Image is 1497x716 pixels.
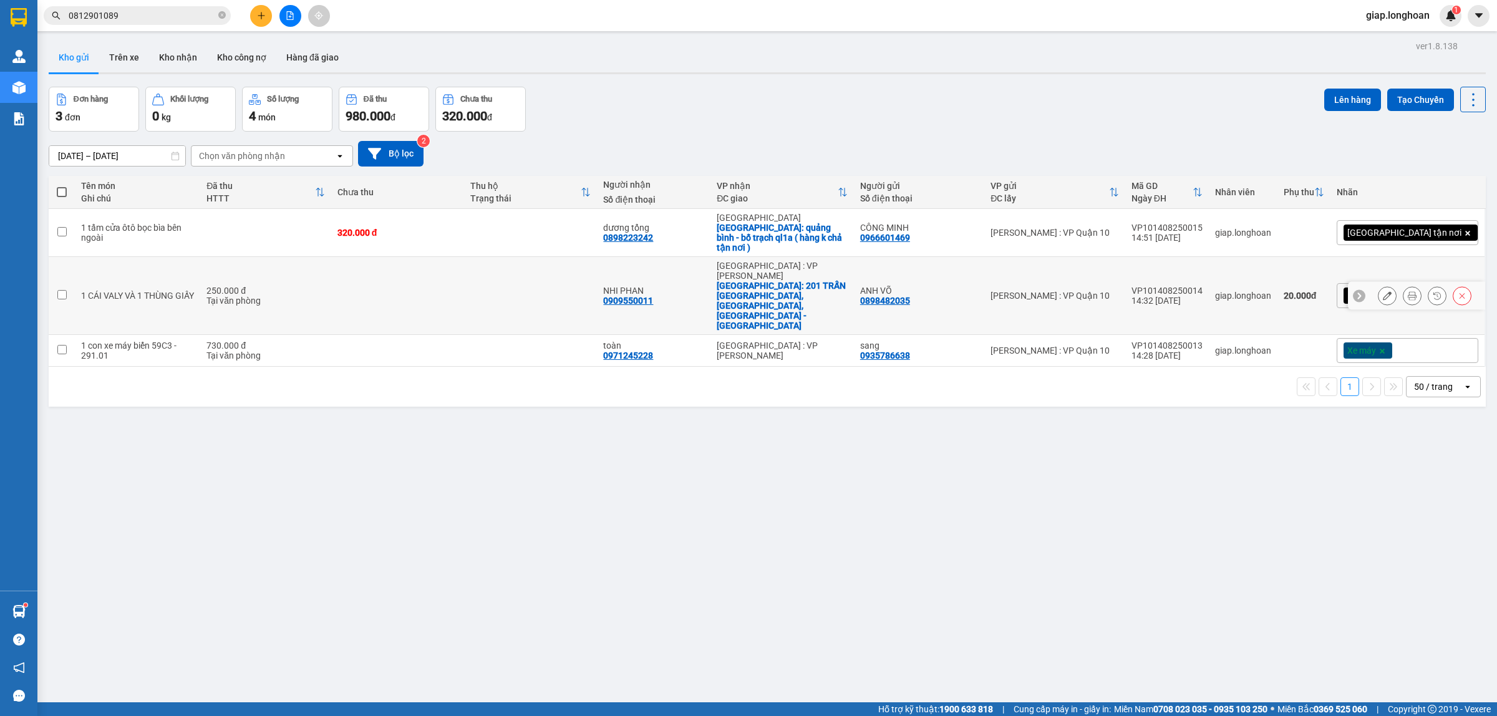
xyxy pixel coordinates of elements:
[860,296,910,306] div: 0898482035
[390,112,395,122] span: đ
[1452,6,1461,14] sup: 1
[152,109,159,123] span: 0
[206,193,314,203] div: HTTT
[603,223,704,233] div: dương tổng
[1463,382,1473,392] svg: open
[1114,702,1267,716] span: Miền Nam
[249,109,256,123] span: 4
[470,193,581,203] div: Trạng thái
[603,286,704,296] div: NHI PHAN
[1314,704,1367,714] strong: 0369 525 060
[267,95,299,104] div: Số lượng
[860,193,978,203] div: Số điện thoại
[1428,705,1436,714] span: copyright
[860,286,978,296] div: ANH VÕ
[878,702,993,716] span: Hỗ trợ kỹ thuật:
[1277,176,1330,209] th: Toggle SortBy
[12,112,26,125] img: solution-icon
[207,42,276,72] button: Kho công nợ
[1215,291,1271,301] div: giap.longhoan
[170,95,208,104] div: Khối lượng
[991,346,1118,356] div: [PERSON_NAME] : VP Quận 10
[487,112,492,122] span: đ
[417,135,430,147] sup: 2
[717,181,838,191] div: VP nhận
[1131,193,1193,203] div: Ngày ĐH
[346,109,390,123] span: 980.000
[13,634,25,646] span: question-circle
[276,42,349,72] button: Hàng đã giao
[603,180,704,190] div: Người nhận
[991,193,1108,203] div: ĐC lấy
[1125,176,1209,209] th: Toggle SortBy
[1131,233,1203,243] div: 14:51 [DATE]
[81,223,194,243] div: 1 tấm cửa ôtô bọc bìa bên ngoài
[335,151,345,161] svg: open
[1277,702,1367,716] span: Miền Bắc
[149,42,207,72] button: Kho nhận
[1131,351,1203,360] div: 14:28 [DATE]
[99,42,149,72] button: Trên xe
[56,109,62,123] span: 3
[52,11,61,20] span: search
[199,150,285,162] div: Chọn văn phòng nhận
[81,193,194,203] div: Ghi chú
[1131,286,1203,296] div: VP101408250014
[717,261,848,281] div: [GEOGRAPHIC_DATA] : VP [PERSON_NAME]
[337,187,458,197] div: Chưa thu
[49,146,185,166] input: Select a date range.
[717,223,848,253] div: Giao: quảng bình - bố trạch ql1a ( hàng k chả tận nơi )
[206,286,324,296] div: 250.000 đ
[11,8,27,27] img: logo-vxr
[464,176,597,209] th: Toggle SortBy
[314,11,323,20] span: aim
[69,9,216,22] input: Tìm tên, số ĐT hoặc mã đơn
[218,11,226,19] span: close-circle
[1445,10,1456,21] img: icon-new-feature
[358,141,424,167] button: Bộ lọc
[1131,296,1203,306] div: 14:32 [DATE]
[81,181,194,191] div: Tên món
[200,176,331,209] th: Toggle SortBy
[308,5,330,27] button: aim
[1347,227,1461,238] span: [GEOGRAPHIC_DATA] tận nơi
[206,296,324,306] div: Tại văn phòng
[603,296,653,306] div: 0909550011
[279,5,301,27] button: file-add
[442,109,487,123] span: 320.000
[1131,341,1203,351] div: VP101408250013
[1337,187,1478,197] div: Nhãn
[717,281,848,331] div: Giao: 201 TRẤN PHÚ - P, PHƯỚC NINH - Q, HẢI CHÂU - ĐÀ NẴNG
[991,291,1118,301] div: [PERSON_NAME] : VP Quận 10
[717,341,848,360] div: [GEOGRAPHIC_DATA] : VP [PERSON_NAME]
[984,176,1125,209] th: Toggle SortBy
[1347,290,1461,301] span: [GEOGRAPHIC_DATA] tận nơi
[860,181,978,191] div: Người gửi
[1454,6,1458,14] span: 1
[49,42,99,72] button: Kho gửi
[460,95,492,104] div: Chưa thu
[1473,10,1485,21] span: caret-down
[470,181,581,191] div: Thu hộ
[74,95,108,104] div: Đơn hàng
[860,341,978,351] div: sang
[1416,39,1458,53] div: ver 1.8.138
[991,181,1108,191] div: VP gửi
[1347,345,1376,356] span: Xe máy
[12,605,26,618] img: warehouse-icon
[860,233,910,243] div: 0966601469
[1324,89,1381,111] button: Lên hàng
[49,87,139,132] button: Đơn hàng3đơn
[860,351,910,360] div: 0935786638
[1387,89,1454,111] button: Tạo Chuyến
[81,291,194,301] div: 1 CÁI VALY VÀ 1 THÙNG GIẤY
[1131,223,1203,233] div: VP101408250015
[218,10,226,22] span: close-circle
[1131,181,1193,191] div: Mã GD
[364,95,387,104] div: Đã thu
[258,112,276,122] span: món
[242,87,332,132] button: Số lượng4món
[1284,187,1314,197] div: Phụ thu
[1414,380,1453,393] div: 50 / trang
[286,11,294,20] span: file-add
